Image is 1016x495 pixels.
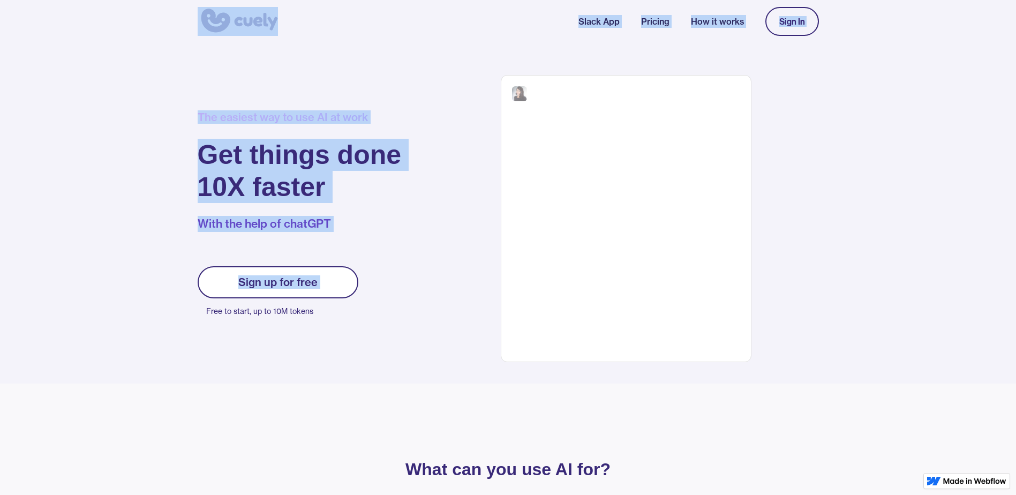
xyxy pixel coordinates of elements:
a: Pricing [641,15,669,28]
p: What can you use AI for? [257,462,760,477]
a: Sign In [765,7,819,36]
a: How it works [691,15,744,28]
a: Sign up for free [198,266,358,298]
a: Slack App [578,15,620,28]
div: The easiest way to use AI at work [198,111,402,124]
p: Free to start, up to 10M tokens [206,304,358,319]
img: Made in Webflow [943,478,1006,484]
a: home [198,2,278,41]
h1: Get things done 10X faster [198,139,402,203]
div: Sign up for free [238,276,318,289]
div: Sign In [779,17,805,26]
p: With the help of chatGPT [198,216,402,232]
